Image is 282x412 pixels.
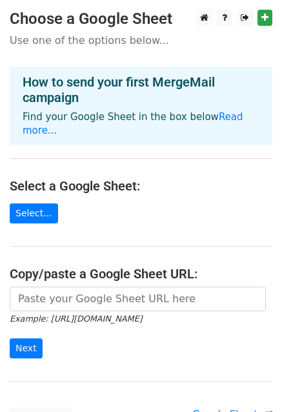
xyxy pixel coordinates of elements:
[10,338,43,358] input: Next
[10,10,272,28] h3: Choose a Google Sheet
[10,34,272,47] p: Use one of the options below...
[10,266,272,282] h4: Copy/paste a Google Sheet URL:
[23,74,259,105] h4: How to send your first MergeMail campaign
[10,287,266,311] input: Paste your Google Sheet URL here
[23,111,243,136] a: Read more...
[10,203,58,223] a: Select...
[10,178,272,194] h4: Select a Google Sheet:
[23,110,259,138] p: Find your Google Sheet in the box below
[10,314,142,324] small: Example: [URL][DOMAIN_NAME]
